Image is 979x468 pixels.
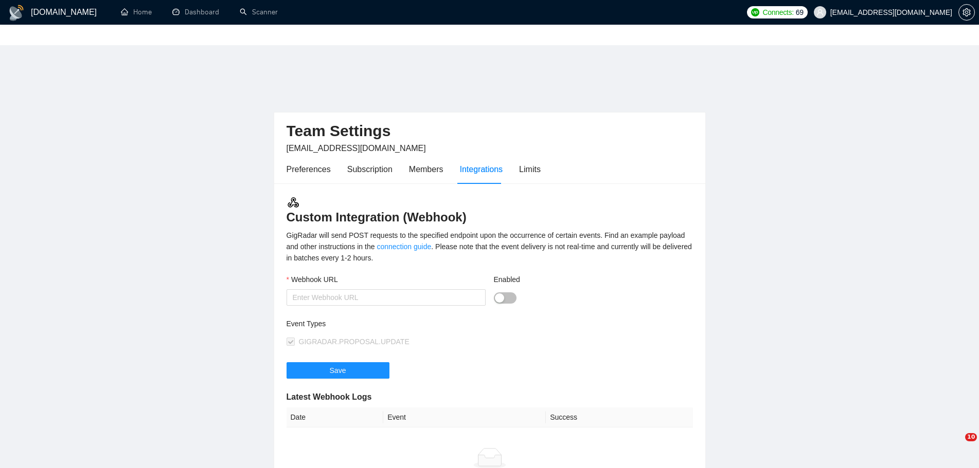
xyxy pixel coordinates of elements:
[299,338,410,346] span: GIGRADAR.PROPOSAL.UPDATE
[546,407,692,427] th: Success
[287,121,693,142] h2: Team Settings
[287,362,389,379] button: Save
[494,274,520,285] label: Enabled
[383,407,546,427] th: Event
[287,196,693,226] h3: Custom Integration (Webhook)
[347,163,393,176] div: Subscription
[460,163,503,176] div: Integrations
[287,391,693,403] h5: Latest Webhook Logs
[377,242,431,251] a: connection guide
[330,365,346,376] span: Save
[965,433,977,441] span: 10
[287,144,426,153] span: [EMAIL_ADDRESS][DOMAIN_NAME]
[287,274,338,285] label: Webhook URL
[287,318,326,329] label: Event Types
[944,433,969,458] iframe: Intercom live chat
[494,292,517,304] button: Enabled
[287,196,300,209] img: webhook.3a52c8ec.svg
[287,230,693,264] div: GigRadar will send POST requests to the specified endpoint upon the occurrence of certain events....
[519,163,541,176] div: Limits
[287,407,384,427] th: Date
[287,289,486,306] input: Webhook URL
[409,163,443,176] div: Members
[287,163,331,176] div: Preferences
